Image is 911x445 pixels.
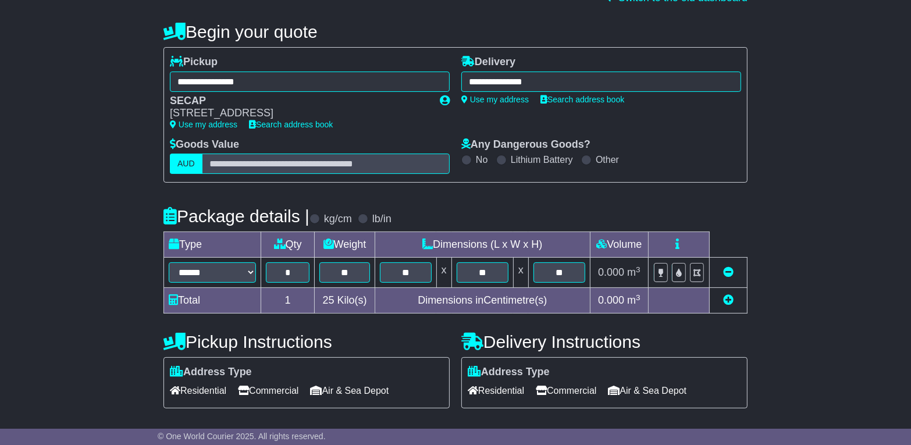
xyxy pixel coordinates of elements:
[170,56,218,69] label: Pickup
[636,293,640,302] sup: 3
[461,95,529,104] a: Use my address
[164,232,261,258] td: Type
[461,332,748,351] h4: Delivery Instructions
[163,22,748,41] h4: Begin your quote
[170,382,226,400] span: Residential
[311,382,389,400] span: Air & Sea Depot
[170,120,237,129] a: Use my address
[468,366,550,379] label: Address Type
[598,266,624,278] span: 0.000
[461,138,590,151] label: Any Dangerous Goods?
[536,382,596,400] span: Commercial
[170,138,239,151] label: Goods Value
[375,232,590,258] td: Dimensions (L x W x H)
[249,120,333,129] a: Search address book
[598,294,624,306] span: 0.000
[723,266,734,278] a: Remove this item
[164,288,261,314] td: Total
[315,232,375,258] td: Weight
[608,382,687,400] span: Air & Sea Depot
[596,154,619,165] label: Other
[170,107,428,120] div: [STREET_ADDRESS]
[375,288,590,314] td: Dimensions in Centimetre(s)
[261,232,315,258] td: Qty
[436,258,451,288] td: x
[636,265,640,274] sup: 3
[261,288,315,314] td: 1
[511,154,573,165] label: Lithium Battery
[322,294,334,306] span: 25
[468,382,524,400] span: Residential
[476,154,487,165] label: No
[723,294,734,306] a: Add new item
[170,366,252,379] label: Address Type
[170,154,202,174] label: AUD
[324,213,352,226] label: kg/cm
[158,432,326,441] span: © One World Courier 2025. All rights reserved.
[238,382,298,400] span: Commercial
[540,95,624,104] a: Search address book
[315,288,375,314] td: Kilo(s)
[372,213,392,226] label: lb/in
[627,294,640,306] span: m
[170,95,428,108] div: SECAP
[461,56,515,69] label: Delivery
[627,266,640,278] span: m
[163,207,309,226] h4: Package details |
[590,232,648,258] td: Volume
[513,258,528,288] td: x
[163,332,450,351] h4: Pickup Instructions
